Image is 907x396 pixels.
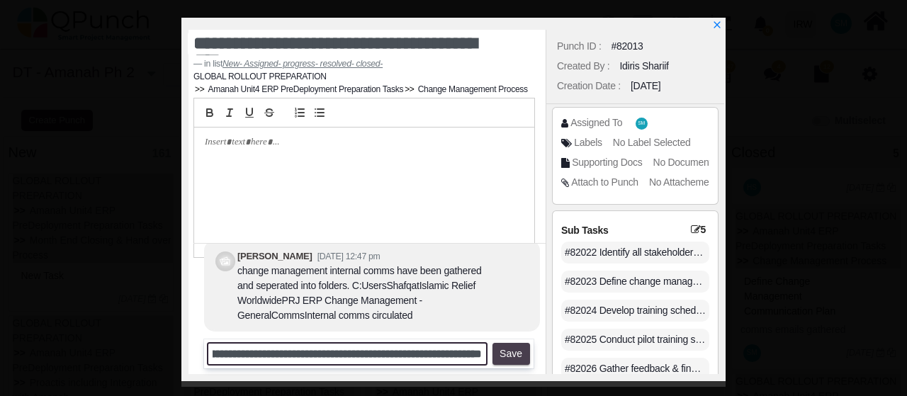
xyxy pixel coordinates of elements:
[557,79,621,94] div: Creation Date :
[712,19,722,30] a: x
[572,155,642,170] div: Supporting Docs
[317,251,381,261] small: [DATE] 12:47 pm
[193,57,535,70] footer: in list
[649,176,721,188] span: No Attachements
[631,79,660,94] div: [DATE]
[557,59,609,74] div: Created By :
[557,39,602,54] div: Punch ID :
[561,358,709,380] div: #82026 Gather feedback & finalize change management plan
[561,271,709,293] div: #82023 Define change management communication plan
[653,157,712,168] span: No Document
[612,39,643,54] div: #82013
[613,137,691,148] span: No Label Selected
[571,175,638,190] div: Attach to Punch
[570,115,622,130] div: Assigned To
[561,329,709,351] div: #82025 Conduct pilot training sessions
[193,83,403,96] li: Amanah Unit4 ERP PreDeployment Preparation Tasks
[561,300,709,322] div: #82024 Develop training schedule and materials
[222,59,383,69] u: New- Assigned- progress- resolved- closed-
[561,242,709,264] div: #82022 Identify all stakeholders and teams impacted by the Unit4 ERP deployment
[492,343,530,366] button: Save
[193,70,327,83] li: GLOBAL ROLLOUT PREPARATION
[237,251,312,261] b: [PERSON_NAME]
[237,264,485,323] div: change management internal comms have been gathered and seperated into folders. C:UsersShafqatIsl...
[619,59,668,74] div: Idiris Shariif
[574,135,602,150] div: Labels
[638,121,645,126] span: SM
[712,20,722,30] svg: x
[222,59,383,69] cite: Source Title
[561,225,608,236] span: Sub Tasks
[636,118,648,130] span: Shafqat Mustafa
[691,223,709,236] span: 5
[403,83,528,96] li: Change Management Process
